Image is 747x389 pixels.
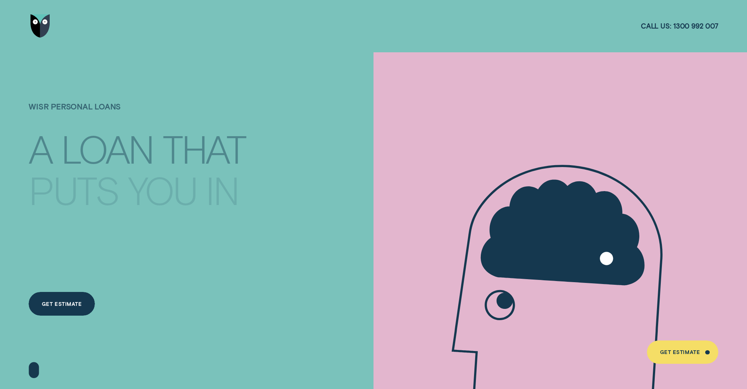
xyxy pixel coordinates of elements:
div: A [29,130,52,167]
div: YOU [128,171,197,208]
h1: Wisr Personal Loans [29,102,255,126]
span: 1300 992 007 [673,21,718,30]
div: IN [206,171,239,208]
a: Get Estimate [29,292,95,315]
span: Call us: [641,21,671,30]
div: THAT [163,130,245,167]
h4: A LOAN THAT PUTS YOU IN CONTROL [29,120,255,229]
a: Call us:1300 992 007 [641,21,718,30]
div: PUTS [29,171,119,208]
a: Get Estimate [647,340,718,364]
div: LOAN [61,130,153,167]
img: Wisr [30,14,50,38]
